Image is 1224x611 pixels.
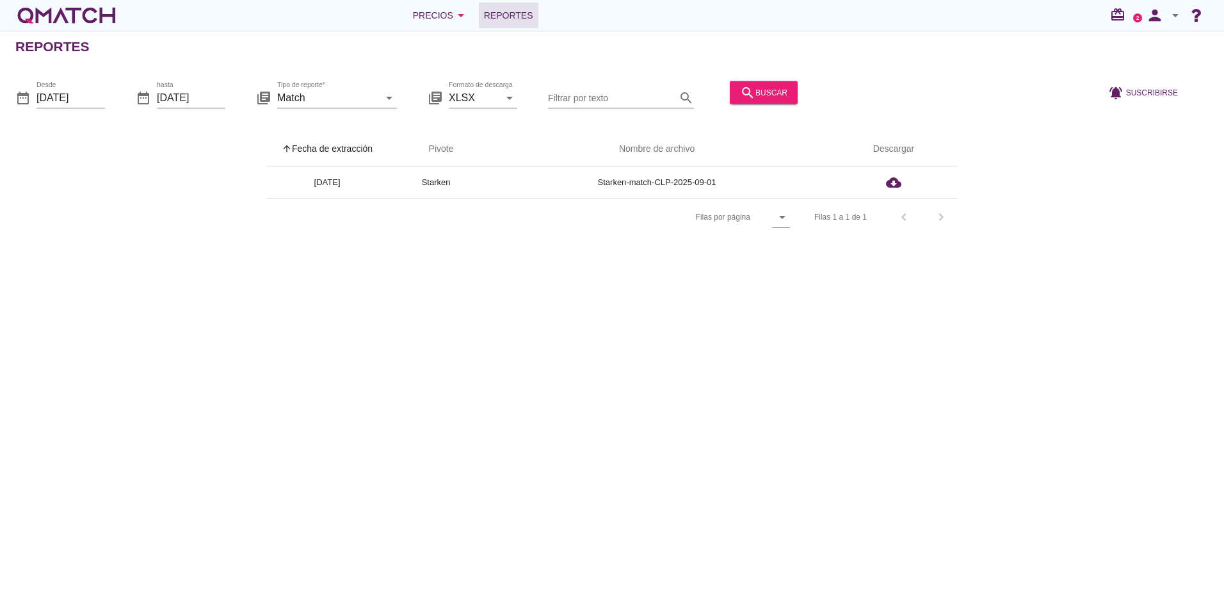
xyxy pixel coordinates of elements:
i: person [1142,6,1168,24]
i: cloud_download [886,175,901,190]
div: Filas 1 a 1 de 1 [814,211,867,223]
button: Suscribirse [1098,81,1188,104]
i: date_range [136,90,151,105]
i: library_books [428,90,443,105]
i: arrow_drop_down [382,90,397,105]
i: search [679,90,694,105]
input: Tipo de reporte* [277,87,379,108]
div: Filas por página [568,199,790,236]
input: hasta [157,87,225,108]
i: search [740,85,755,100]
button: Precios [403,3,479,28]
i: date_range [15,90,31,105]
td: [DATE] [266,167,388,198]
i: library_books [256,90,271,105]
text: 2 [1136,15,1139,20]
a: white-qmatch-logo [15,3,118,28]
div: Precios [413,8,469,23]
th: Descargar: Not sorted. [830,131,958,167]
button: buscar [730,81,798,104]
i: arrow_drop_down [775,209,790,225]
a: 2 [1133,13,1142,22]
i: arrow_drop_down [453,8,469,23]
span: Suscribirse [1126,86,1178,98]
i: notifications_active [1108,85,1126,100]
input: Filtrar por texto [548,87,676,108]
input: Desde [36,87,105,108]
span: Reportes [484,8,533,23]
h2: Reportes [15,37,90,57]
a: Reportes [479,3,538,28]
td: Starken [388,167,484,198]
i: arrow_upward [282,143,292,154]
th: Pivote: Not sorted. Activate to sort ascending. [388,131,484,167]
i: arrow_drop_down [1168,8,1183,23]
div: buscar [740,85,787,100]
th: Fecha de extracción: Sorted ascending. Activate to sort descending. [266,131,388,167]
i: redeem [1110,7,1131,22]
td: Starken-match-CLP-2025-09-01 [484,167,830,198]
input: Formato de descarga [449,87,499,108]
th: Nombre de archivo: Not sorted. [484,131,830,167]
i: arrow_drop_down [502,90,517,105]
